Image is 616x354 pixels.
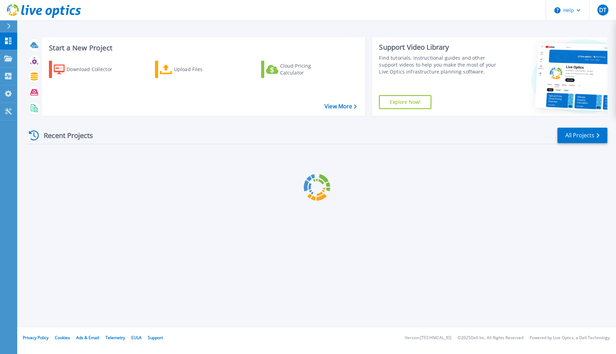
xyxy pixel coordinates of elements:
[49,44,357,52] h3: Start a New Project
[280,62,335,76] div: Cloud Pricing Calculator
[131,335,142,341] a: EULA
[325,103,357,110] a: View More
[49,61,126,78] a: Download Collector
[27,127,102,144] div: Recent Projects
[530,336,610,340] li: Powered by Live Optics, a Dell Technology
[599,7,606,13] span: DT
[458,336,523,340] li: © 2025 Dell Inc. All Rights Reserved
[148,335,163,341] a: Support
[23,335,49,341] a: Privacy Policy
[379,95,431,109] a: Explore Now!
[174,62,229,76] div: Upload Files
[76,335,99,341] a: Ads & Email
[105,335,125,341] a: Telemetry
[379,55,498,75] div: Find tutorials, instructional guides and other support videos to help you make the most of your L...
[557,128,607,143] a: All Projects
[261,61,338,78] a: Cloud Pricing Calculator
[66,62,122,76] div: Download Collector
[405,336,451,340] li: Version: [TECHNICAL_ID]
[155,61,232,78] a: Upload Files
[55,335,70,341] a: Cookies
[379,43,498,52] div: Support Video Library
